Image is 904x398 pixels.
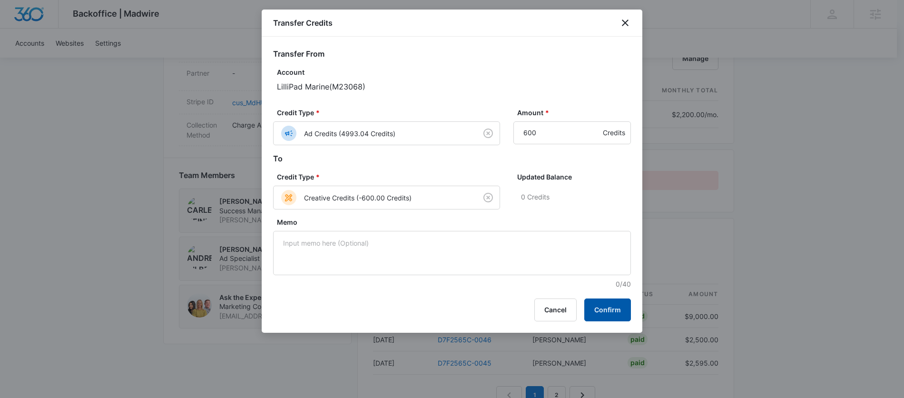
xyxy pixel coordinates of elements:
[521,186,631,209] p: 0 Credits
[517,172,635,182] label: Updated Balance
[481,190,496,205] button: Clear
[277,172,504,182] label: Credit Type
[619,17,631,29] button: close
[273,153,631,164] h2: To
[277,81,631,92] p: LilliPad Marine ( M23068 )
[603,121,625,144] div: Credits
[304,193,412,203] p: Creative Credits (-600.00 Credits)
[534,298,577,321] button: Cancel
[277,279,631,289] p: 0/40
[304,129,395,139] p: Ad Credits (4993.04 Credits)
[584,298,631,321] button: Confirm
[277,217,635,227] label: Memo
[517,108,635,118] label: Amount
[277,108,504,118] label: Credit Type
[273,17,333,29] h1: Transfer Credits
[481,126,496,141] button: Clear
[277,67,631,77] p: Account
[273,48,631,60] h2: Transfer From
